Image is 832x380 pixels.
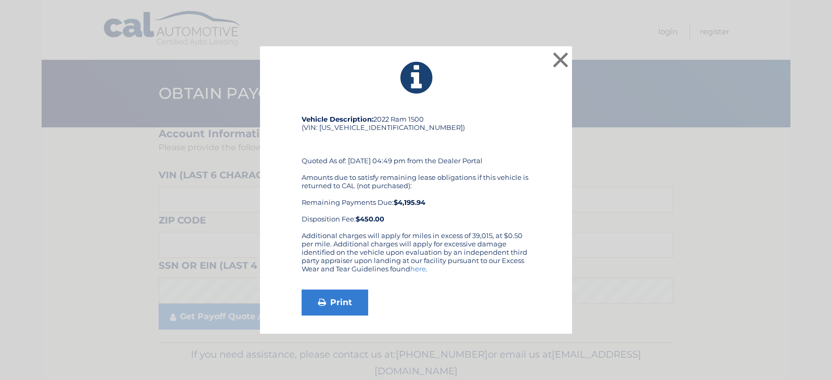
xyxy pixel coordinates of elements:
[550,49,571,70] button: ×
[302,115,530,231] div: 2022 Ram 1500 (VIN: [US_VEHICLE_IDENTIFICATION_NUMBER]) Quoted As of: [DATE] 04:49 pm from the De...
[356,215,384,223] strong: $450.00
[302,173,530,223] div: Amounts due to satisfy remaining lease obligations if this vehicle is returned to CAL (not purcha...
[302,231,530,281] div: Additional charges will apply for miles in excess of 39,015, at $0.50 per mile. Additional charge...
[394,198,425,206] b: $4,195.94
[302,290,368,316] a: Print
[410,265,426,273] a: here
[302,115,373,123] strong: Vehicle Description:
